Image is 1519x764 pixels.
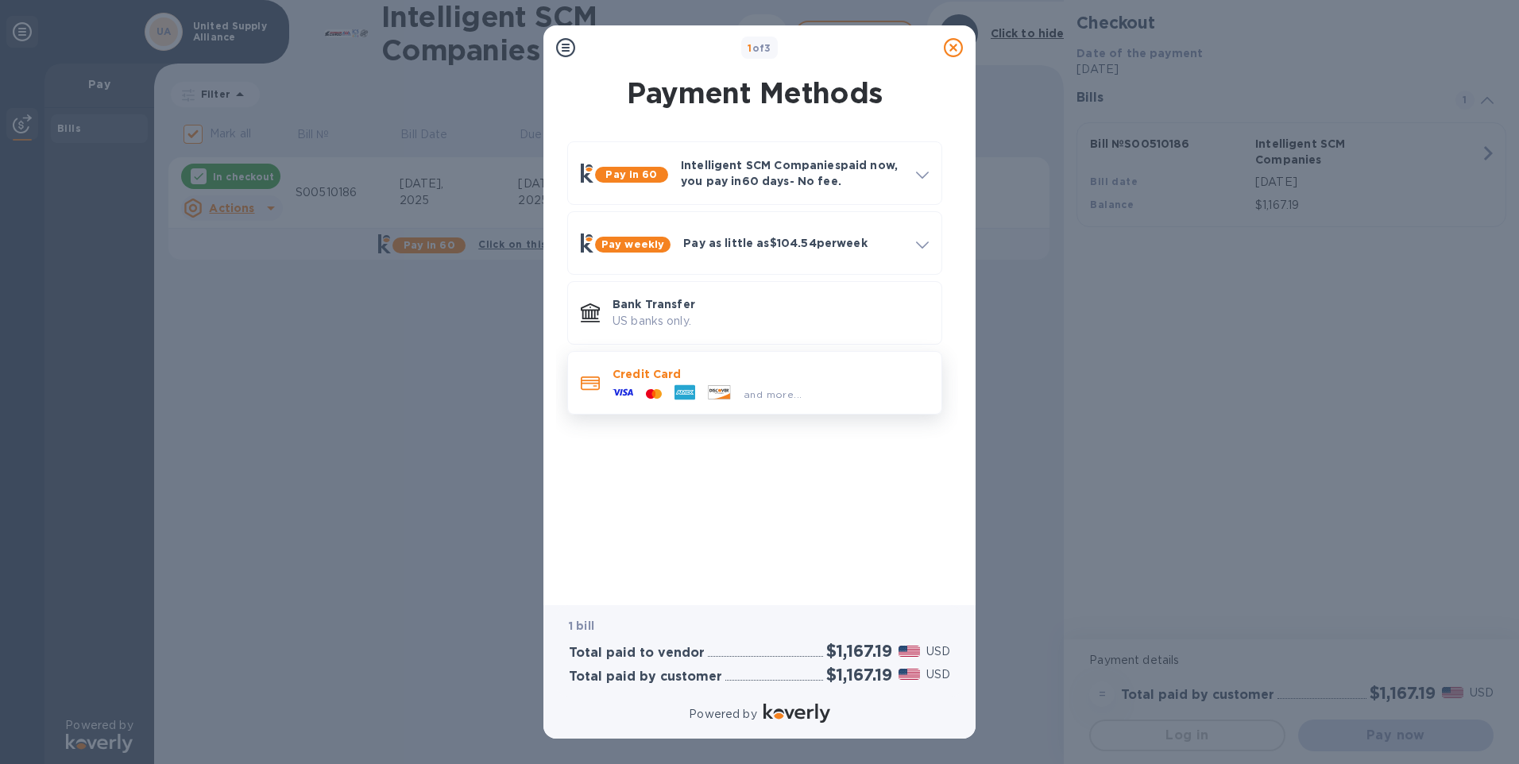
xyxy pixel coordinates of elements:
[569,619,594,632] b: 1 bill
[748,42,771,54] b: of 3
[613,313,929,330] p: US banks only.
[564,76,945,110] h1: Payment Methods
[681,157,903,189] p: Intelligent SCM Companies paid now, you pay in 60 days - No fee.
[689,706,756,723] p: Powered by
[763,704,830,723] img: Logo
[613,296,929,312] p: Bank Transfer
[926,666,950,683] p: USD
[613,366,929,382] p: Credit Card
[605,168,657,180] b: Pay in 60
[569,669,722,685] h3: Total paid by customer
[826,641,892,661] h2: $1,167.19
[899,646,920,657] img: USD
[683,235,903,251] p: Pay as little as $104.54 per week
[748,42,752,54] span: 1
[569,646,705,661] h3: Total paid to vendor
[826,665,892,685] h2: $1,167.19
[926,643,950,660] p: USD
[601,238,664,250] b: Pay weekly
[744,388,802,400] span: and more...
[899,669,920,680] img: USD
